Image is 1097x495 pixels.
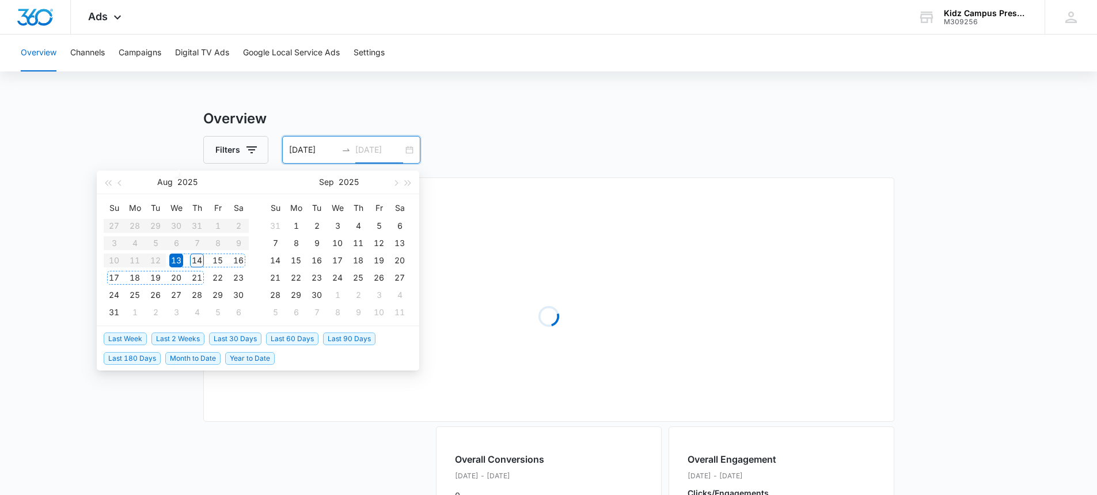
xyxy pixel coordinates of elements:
td: 2025-09-28 [265,286,286,304]
div: 6 [231,305,245,319]
td: 2025-09-21 [265,269,286,286]
span: Last 2 Weeks [151,332,204,345]
div: account id [944,18,1028,26]
input: Start date [289,143,337,156]
div: 5 [372,219,386,233]
div: 5 [211,305,225,319]
th: Fr [207,199,228,217]
td: 2025-10-06 [286,304,306,321]
td: 2025-09-03 [166,304,187,321]
div: 9 [351,305,365,319]
td: 2025-09-05 [207,304,228,321]
div: 30 [231,288,245,302]
div: 20 [169,271,183,285]
h2: Overall Engagement [688,452,776,466]
div: 28 [190,288,204,302]
div: 18 [351,254,365,267]
th: Mo [286,199,306,217]
div: 2 [310,219,324,233]
td: 2025-08-18 [124,269,145,286]
td: 2025-09-10 [327,235,348,252]
td: 2025-09-19 [369,252,389,269]
td: 2025-10-05 [265,304,286,321]
div: 10 [372,305,386,319]
td: 2025-09-20 [389,252,410,269]
td: 2025-09-11 [348,235,369,252]
p: [DATE] - [DATE] [455,471,544,481]
td: 2025-09-04 [187,304,207,321]
td: 2025-08-23 [228,269,249,286]
span: Last Week [104,332,147,345]
div: 1 [289,219,303,233]
div: 4 [190,305,204,319]
td: 2025-09-15 [286,252,306,269]
button: Settings [354,35,385,71]
td: 2025-08-31 [104,304,124,321]
td: 2025-09-29 [286,286,306,304]
div: 11 [393,305,407,319]
div: 29 [289,288,303,302]
div: 23 [310,271,324,285]
td: 2025-09-13 [389,235,410,252]
div: 28 [268,288,282,302]
td: 2025-09-22 [286,269,306,286]
span: Ads [88,10,108,22]
span: Last 60 Days [266,332,318,345]
th: Fr [369,199,389,217]
td: 2025-09-30 [306,286,327,304]
td: 2025-08-15 [207,252,228,269]
td: 2025-09-06 [389,217,410,235]
div: 3 [331,219,344,233]
h3: Overview [203,108,894,129]
div: 13 [169,254,183,267]
th: We [166,199,187,217]
div: 24 [331,271,344,285]
td: 2025-09-01 [286,217,306,235]
td: 2025-08-26 [145,286,166,304]
th: Su [104,199,124,217]
td: 2025-08-14 [187,252,207,269]
td: 2025-08-22 [207,269,228,286]
td: 2025-09-01 [124,304,145,321]
div: 10 [331,236,344,250]
td: 2025-09-26 [369,269,389,286]
td: 2025-10-01 [327,286,348,304]
div: 7 [310,305,324,319]
div: 19 [149,271,162,285]
button: Sep [319,171,334,194]
td: 2025-09-14 [265,252,286,269]
button: Digital TV Ads [175,35,229,71]
td: 2025-08-13 [166,252,187,269]
td: 2025-09-04 [348,217,369,235]
td: 2025-09-23 [306,269,327,286]
input: End date [355,143,403,156]
td: 2025-09-08 [286,235,306,252]
button: Channels [70,35,105,71]
td: 2025-08-19 [145,269,166,286]
div: 16 [310,254,324,267]
td: 2025-08-21 [187,269,207,286]
th: Tu [145,199,166,217]
td: 2025-10-11 [389,304,410,321]
div: 6 [393,219,407,233]
div: 9 [310,236,324,250]
td: 2025-10-10 [369,304,389,321]
td: 2025-10-08 [327,304,348,321]
td: 2025-09-03 [327,217,348,235]
td: 2025-09-24 [327,269,348,286]
span: to [341,145,351,154]
div: 21 [268,271,282,285]
td: 2025-09-25 [348,269,369,286]
td: 2025-10-09 [348,304,369,321]
td: 2025-09-06 [228,304,249,321]
th: Sa [228,199,249,217]
div: 27 [169,288,183,302]
span: Last 180 Days [104,352,161,365]
div: 31 [107,305,121,319]
div: 29 [211,288,225,302]
div: 1 [128,305,142,319]
div: 18 [128,271,142,285]
td: 2025-09-18 [348,252,369,269]
span: swap-right [341,145,351,154]
div: 22 [289,271,303,285]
